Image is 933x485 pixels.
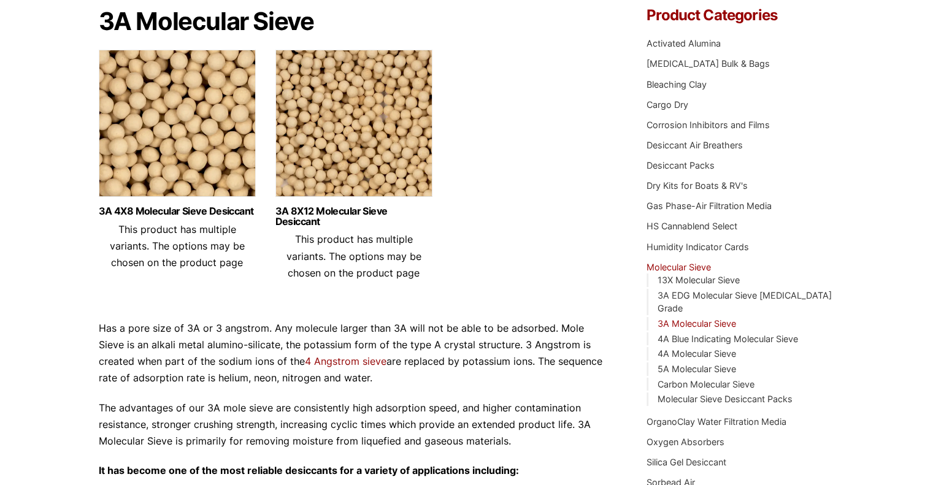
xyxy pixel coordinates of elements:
[647,180,748,191] a: Dry Kits for Boats & RV's
[657,275,739,285] a: 13X Molecular Sieve
[647,200,772,211] a: Gas Phase-Air Filtration Media
[99,206,256,216] a: 3A 4X8 Molecular Sieve Desiccant
[305,355,386,367] a: 4 Angstrom sieve
[99,8,610,35] h1: 3A Molecular Sieve
[275,206,432,227] a: 3A 8X12 Molecular Sieve Desiccant
[657,364,735,374] a: 5A Molecular Sieve
[647,38,721,48] a: Activated Alumina
[657,334,797,344] a: 4A Blue Indicating Molecular Sieve
[286,233,421,278] span: This product has multiple variants. The options may be chosen on the product page
[647,140,743,150] a: Desiccant Air Breathers
[110,223,245,269] span: This product has multiple variants. The options may be chosen on the product page
[647,8,834,23] h4: Product Categories
[647,58,770,69] a: [MEDICAL_DATA] Bulk & Bags
[657,290,831,314] a: 3A EDG Molecular Sieve [MEDICAL_DATA] Grade
[647,262,711,272] a: Molecular Sieve
[647,79,707,90] a: Bleaching Clay
[99,400,610,450] p: The advantages of our 3A mole sieve are consistently high adsorption speed, and higher contaminat...
[657,394,792,404] a: Molecular Sieve Desiccant Packs
[657,379,754,389] a: Carbon Molecular Sieve
[657,348,735,359] a: 4A Molecular Sieve
[647,160,715,170] a: Desiccant Packs
[99,464,519,476] strong: It has become one of the most reliable desiccants for a variety of applications including:
[657,318,735,329] a: 3A Molecular Sieve
[647,437,724,447] a: Oxygen Absorbers
[647,221,737,231] a: HS Cannablend Select
[647,99,688,110] a: Cargo Dry
[647,120,770,130] a: Corrosion Inhibitors and Films
[647,416,786,427] a: OrganoClay Water Filtration Media
[647,242,749,252] a: Humidity Indicator Cards
[647,457,726,467] a: Silica Gel Desiccant
[99,320,610,387] p: Has a pore size of 3A or 3 angstrom. Any molecule larger than 3A will not be able to be adsorbed....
